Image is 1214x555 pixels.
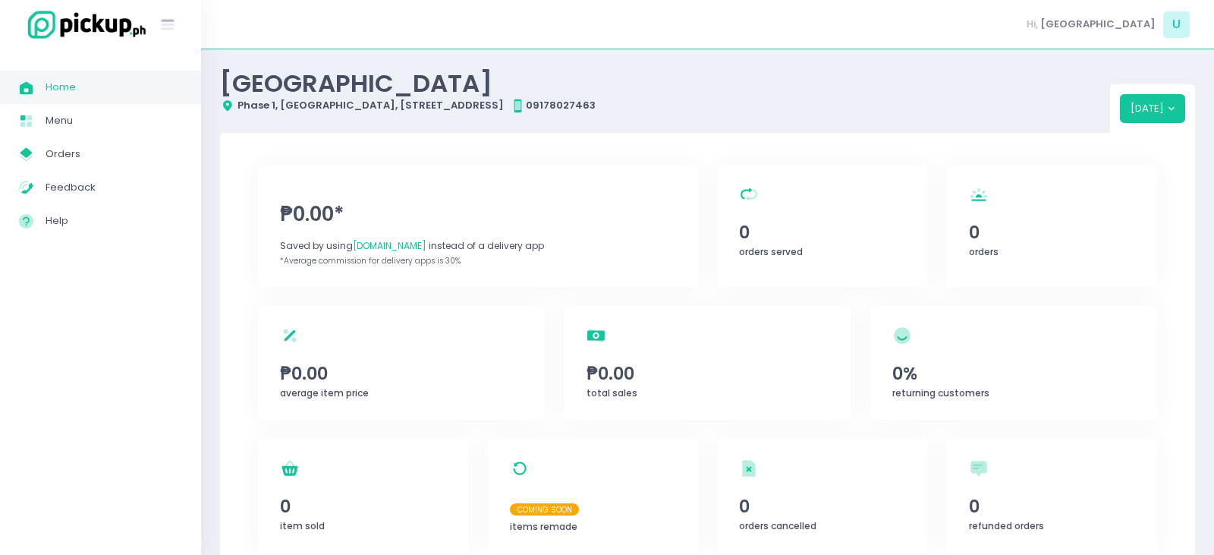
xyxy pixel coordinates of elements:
[1027,17,1038,32] span: Hi,
[947,165,1158,287] a: 0orders
[739,494,905,519] span: 0
[46,144,182,164] span: Orders
[717,439,928,553] a: 0orders cancelled
[19,8,148,41] img: logo
[220,68,1110,98] div: [GEOGRAPHIC_DATA]
[1040,17,1156,32] span: [GEOGRAPHIC_DATA]
[564,306,851,420] a: ₱0.00total sales
[587,386,637,399] span: total sales
[510,520,577,533] span: items remade
[280,255,461,266] span: *Average commission for delivery apps is 30%
[258,306,545,420] a: ₱0.00average item price
[46,178,182,197] span: Feedback
[46,111,182,131] span: Menu
[46,211,182,231] span: Help
[739,219,905,245] span: 0
[280,200,676,229] span: ₱0.00*
[258,439,469,553] a: 0item sold
[969,219,1135,245] span: 0
[947,439,1158,553] a: 0refunded orders
[739,245,803,258] span: orders served
[870,306,1157,420] a: 0%returning customers
[510,503,580,516] span: Coming Soon
[353,239,426,252] span: [DOMAIN_NAME]
[280,494,446,519] span: 0
[587,361,829,386] span: ₱0.00
[969,519,1044,532] span: refunded orders
[969,245,999,258] span: orders
[969,494,1135,519] span: 0
[892,386,989,399] span: returning customers
[280,361,523,386] span: ₱0.00
[46,77,182,97] span: Home
[892,361,1135,386] span: 0%
[717,165,928,287] a: 0orders served
[1120,94,1186,123] button: [DATE]
[220,98,1110,113] div: Phase 1, [GEOGRAPHIC_DATA], [STREET_ADDRESS] 09178027463
[280,386,369,399] span: average item price
[739,519,816,532] span: orders cancelled
[280,519,325,532] span: item sold
[280,239,676,253] div: Saved by using instead of a delivery app
[1163,11,1190,38] span: U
